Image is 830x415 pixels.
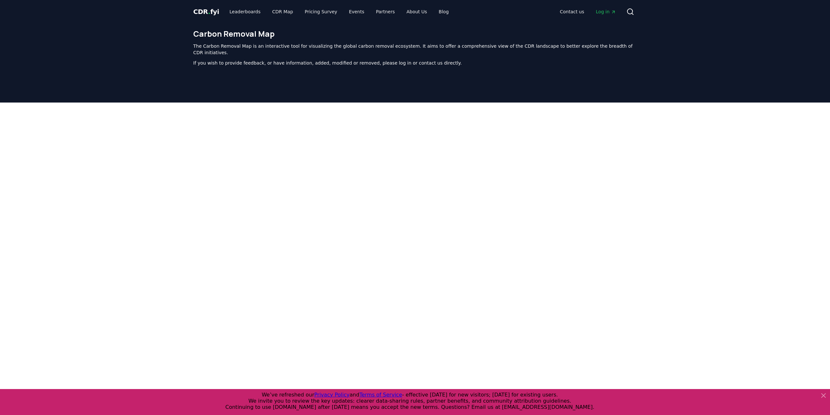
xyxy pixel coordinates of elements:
[555,6,589,18] a: Contact us
[555,6,621,18] nav: Main
[208,8,210,16] span: .
[224,6,454,18] nav: Main
[300,6,342,18] a: Pricing Survey
[433,6,454,18] a: Blog
[193,8,219,16] span: CDR fyi
[344,6,369,18] a: Events
[193,60,637,66] p: If you wish to provide feedback, or have information, added, modified or removed, please log in o...
[193,43,637,56] p: The Carbon Removal Map is an interactive tool for visualizing the global carbon removal ecosystem...
[193,29,637,39] h1: Carbon Removal Map
[371,6,400,18] a: Partners
[267,6,298,18] a: CDR Map
[591,6,621,18] a: Log in
[596,8,616,15] span: Log in
[224,6,266,18] a: Leaderboards
[193,7,219,16] a: CDR.fyi
[401,6,432,18] a: About Us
